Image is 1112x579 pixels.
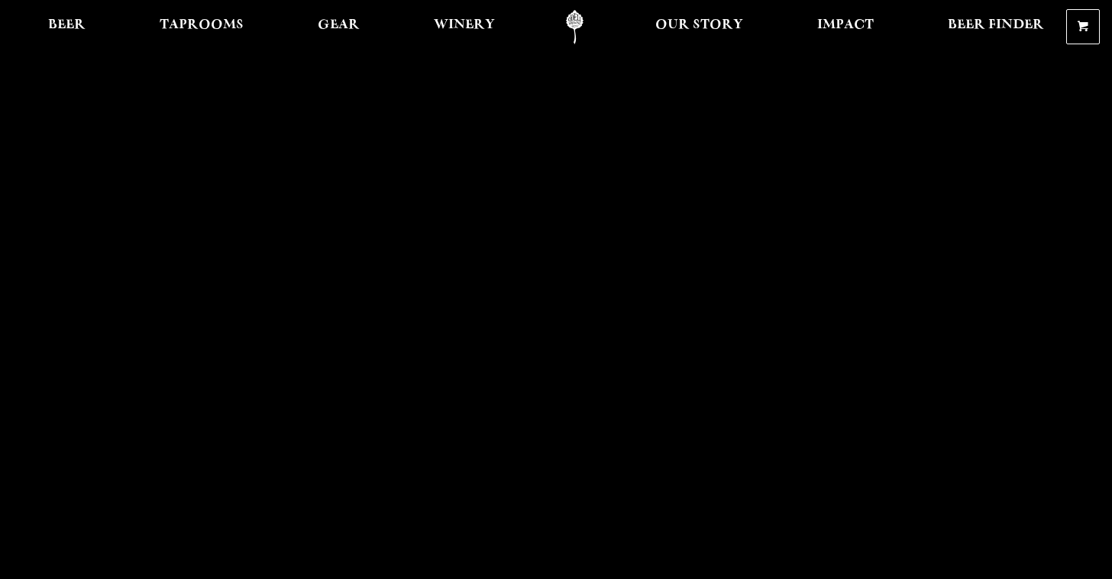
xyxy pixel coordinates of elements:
a: Our Story [645,10,753,44]
span: Taprooms [160,19,244,31]
a: Taprooms [150,10,254,44]
a: Beer [38,10,95,44]
span: Our Story [655,19,743,31]
span: Impact [817,19,874,31]
a: Odell Home [546,10,603,44]
a: Gear [308,10,370,44]
span: Winery [434,19,495,31]
a: Impact [807,10,884,44]
a: Beer Finder [938,10,1054,44]
span: Beer [48,19,86,31]
a: Winery [424,10,505,44]
span: Gear [318,19,360,31]
span: Beer Finder [948,19,1044,31]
